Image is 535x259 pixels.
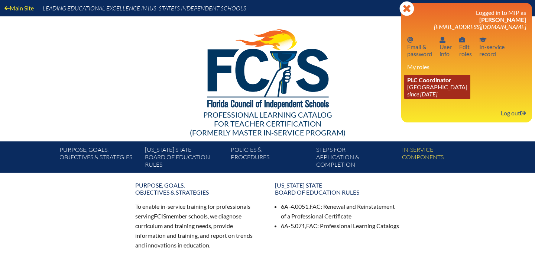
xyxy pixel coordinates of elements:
a: Log outLog out [498,108,529,118]
a: User infoEditroles [456,35,475,59]
a: In-servicecomponents [399,144,484,173]
a: [US_STATE] StateBoard of Education rules [142,144,227,173]
h3: My roles [407,63,526,70]
a: Steps forapplication & completion [313,144,399,173]
p: To enable in-service training for professionals serving member schools, we diagnose curriculum an... [135,202,260,250]
li: 6A-4.0051, : Renewal and Reinstatement of a Professional Certificate [281,202,400,221]
h3: Logged in to MIP as [407,9,526,30]
svg: Email password [407,37,413,43]
span: [EMAIL_ADDRESS][DOMAIN_NAME] [434,23,526,30]
i: since [DATE] [407,90,437,97]
a: Purpose, goals,objectives & strategies [56,144,142,173]
a: Purpose, goals,objectives & strategies [131,179,265,199]
li: 6A-5.071, : Professional Learning Catalogs [281,221,400,231]
span: FCIS [154,212,166,220]
svg: In-service record [479,37,487,43]
svg: Close [399,1,414,16]
a: Policies &Procedures [228,144,313,173]
span: PLC Coordinator [407,76,451,83]
svg: User info [440,37,445,43]
span: [PERSON_NAME] [479,16,526,23]
span: FAC [309,203,321,210]
a: In-service recordIn-servicerecord [476,35,508,59]
img: FCISlogo221.eps [191,16,344,118]
svg: Log out [520,110,526,116]
a: PLC Coordinator [GEOGRAPHIC_DATA] since [DATE] [404,75,470,99]
span: for Teacher Certification [214,119,321,128]
a: User infoUserinfo [437,35,455,59]
div: Professional Learning Catalog (formerly Master In-service Program) [53,110,481,137]
svg: User info [459,37,465,43]
span: FAC [306,222,317,229]
a: [US_STATE] StateBoard of Education rules [270,179,404,199]
a: Main Site [1,3,37,13]
a: Email passwordEmail &password [404,35,435,59]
